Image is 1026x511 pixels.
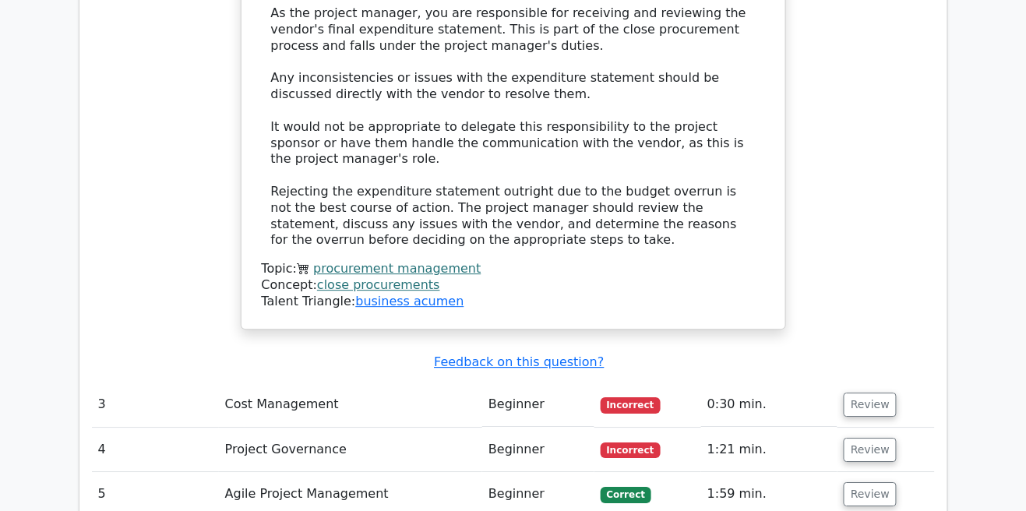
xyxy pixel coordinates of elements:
td: Project Governance [219,428,482,472]
div: Concept: [262,277,765,294]
div: Topic: [262,261,765,277]
a: Feedback on this question? [434,354,604,369]
td: 1:21 min. [701,428,837,472]
td: 0:30 min. [701,382,837,427]
span: Incorrect [601,397,661,413]
a: business acumen [355,294,464,308]
td: Beginner [482,382,594,427]
button: Review [844,482,897,506]
span: Incorrect [601,442,661,458]
td: Beginner [482,428,594,472]
a: procurement management [313,261,481,276]
div: As the project manager, you are responsible for receiving and reviewing the vendor's final expend... [271,5,756,248]
a: close procurements [317,277,440,292]
button: Review [844,438,897,462]
td: 4 [92,428,219,472]
td: Cost Management [219,382,482,427]
td: 3 [92,382,219,427]
button: Review [844,393,897,417]
span: Correct [601,487,651,502]
div: Talent Triangle: [262,261,765,309]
